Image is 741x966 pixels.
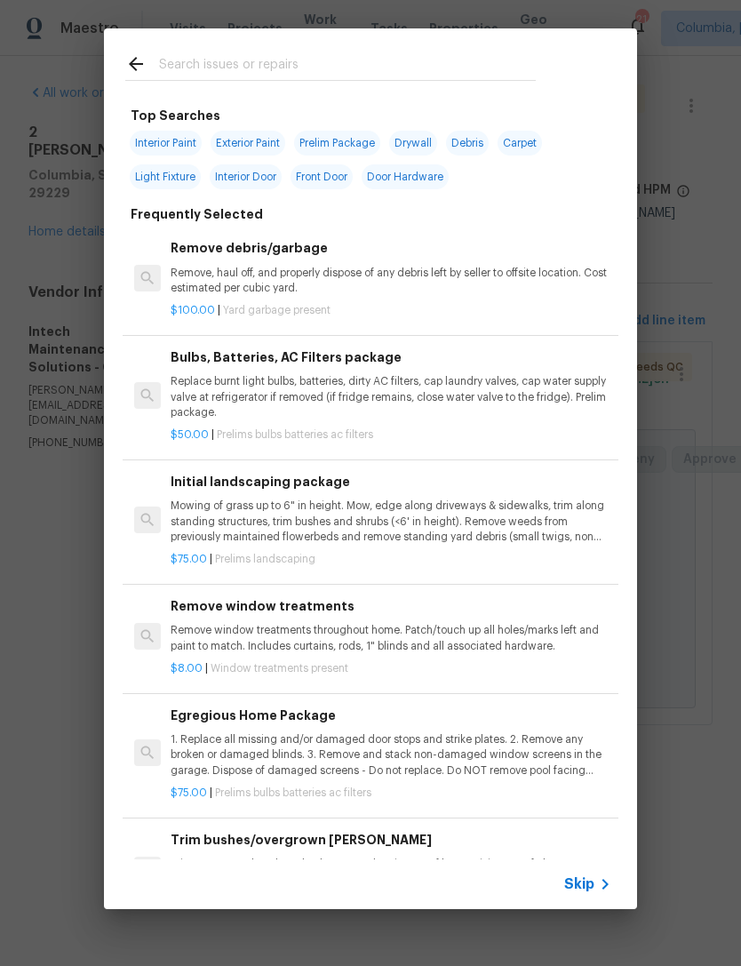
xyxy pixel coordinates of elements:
span: Prelim Package [294,131,380,156]
span: Door Hardware [362,164,449,189]
input: Search issues or repairs [159,53,536,80]
h6: Frequently Selected [131,204,263,224]
h6: Remove debris/garbage [171,238,611,258]
span: Yard garbage present [223,305,331,315]
h6: Trim bushes/overgrown [PERSON_NAME] [171,830,611,850]
span: $50.00 [171,429,209,440]
p: | [171,552,611,567]
h6: Egregious Home Package [171,706,611,725]
span: Front Door [291,164,353,189]
p: | [171,427,611,443]
span: Drywall [389,131,437,156]
span: $75.00 [171,554,207,564]
span: Exterior Paint [211,131,285,156]
p: | [171,786,611,801]
span: Prelims bulbs batteries ac filters [215,787,371,798]
h6: Remove window treatments [171,596,611,616]
span: Prelims bulbs batteries ac filters [217,429,373,440]
h6: Initial landscaping package [171,472,611,491]
span: Window treatments present [211,663,348,674]
p: 1. Replace all missing and/or damaged door stops and strike plates. 2. Remove any broken or damag... [171,732,611,778]
span: $100.00 [171,305,215,315]
span: $75.00 [171,787,207,798]
span: Interior Paint [130,131,202,156]
p: Replace burnt light bulbs, batteries, dirty AC filters, cap laundry valves, cap water supply valv... [171,374,611,419]
span: Debris [446,131,489,156]
span: $8.00 [171,663,203,674]
p: Remove window treatments throughout home. Patch/touch up all holes/marks left and paint to match.... [171,623,611,653]
span: Skip [564,875,594,893]
h6: Top Searches [131,106,220,125]
p: Remove, haul off, and properly dispose of any debris left by seller to offsite location. Cost est... [171,266,611,296]
span: Carpet [498,131,542,156]
span: Interior Door [210,164,282,189]
span: Prelims landscaping [215,554,315,564]
p: Trim overgrown hegdes & bushes around perimeter of home giving 12" of clearance. Properly dispose... [171,857,611,887]
h6: Bulbs, Batteries, AC Filters package [171,347,611,367]
p: | [171,661,611,676]
span: Light Fixture [130,164,201,189]
p: Mowing of grass up to 6" in height. Mow, edge along driveways & sidewalks, trim along standing st... [171,499,611,544]
p: | [171,303,611,318]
